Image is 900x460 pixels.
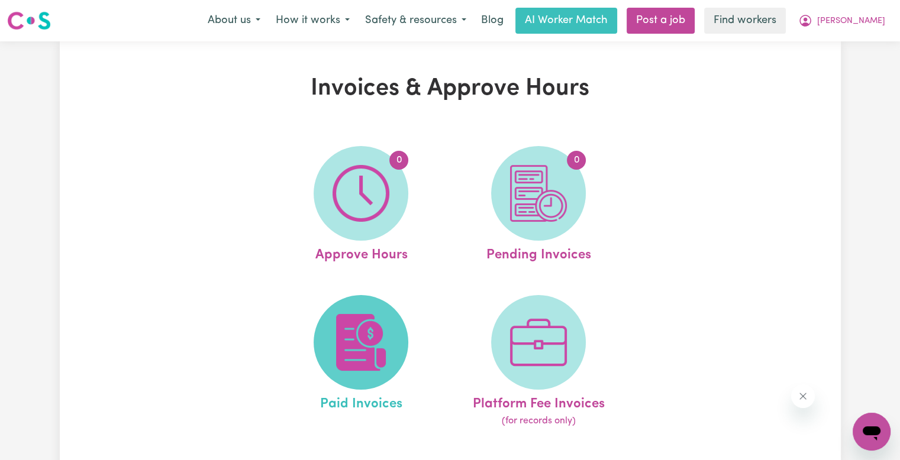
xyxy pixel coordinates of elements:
h1: Invoices & Approve Hours [197,74,704,103]
a: Approve Hours [276,146,446,265]
span: Platform Fee Invoices [473,390,605,414]
span: 0 [567,151,586,170]
button: Safety & resources [357,8,474,33]
button: About us [200,8,268,33]
span: Paid Invoices [320,390,402,414]
span: Pending Invoices [486,241,591,265]
button: My Account [791,8,893,33]
span: 0 [389,151,408,170]
a: Paid Invoices [276,295,446,429]
a: Blog [474,8,511,34]
a: Post a job [627,8,695,34]
button: How it works [268,8,357,33]
a: Pending Invoices [453,146,624,265]
img: Careseekers logo [7,10,51,31]
iframe: Button to launch messaging window [853,413,891,451]
span: Approve Hours [315,241,407,265]
span: Need any help? [7,8,72,18]
iframe: Close message [791,384,815,408]
a: Platform Fee Invoices(for records only) [453,295,624,429]
a: AI Worker Match [515,8,617,34]
span: (for records only) [502,414,576,428]
span: [PERSON_NAME] [817,15,885,28]
a: Find workers [704,8,786,34]
a: Careseekers logo [7,7,51,34]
